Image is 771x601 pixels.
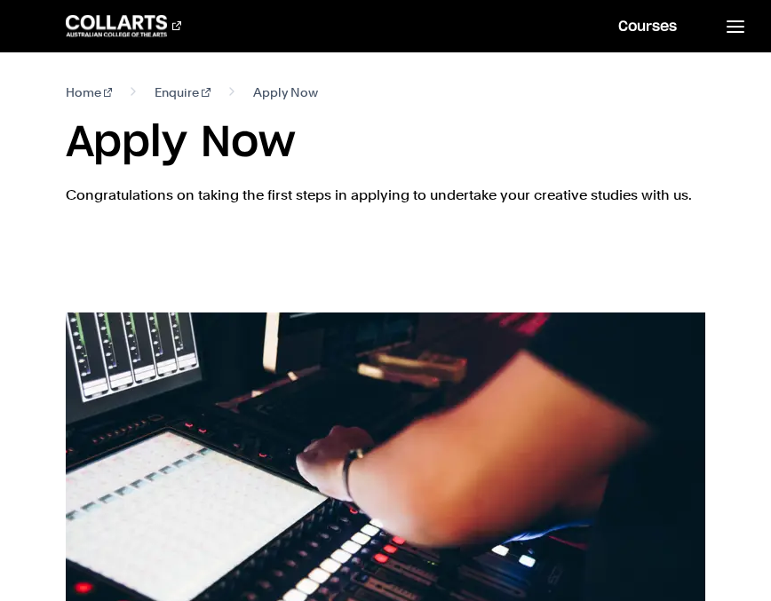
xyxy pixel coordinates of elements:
[66,82,113,103] a: Home
[155,82,211,103] a: Enquire
[66,15,181,36] div: Go to homepage
[66,117,705,170] h1: Apply Now
[66,185,705,206] p: Congratulations on taking the first steps in applying to undertake your creative studies with us.
[253,82,318,103] span: Apply Now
